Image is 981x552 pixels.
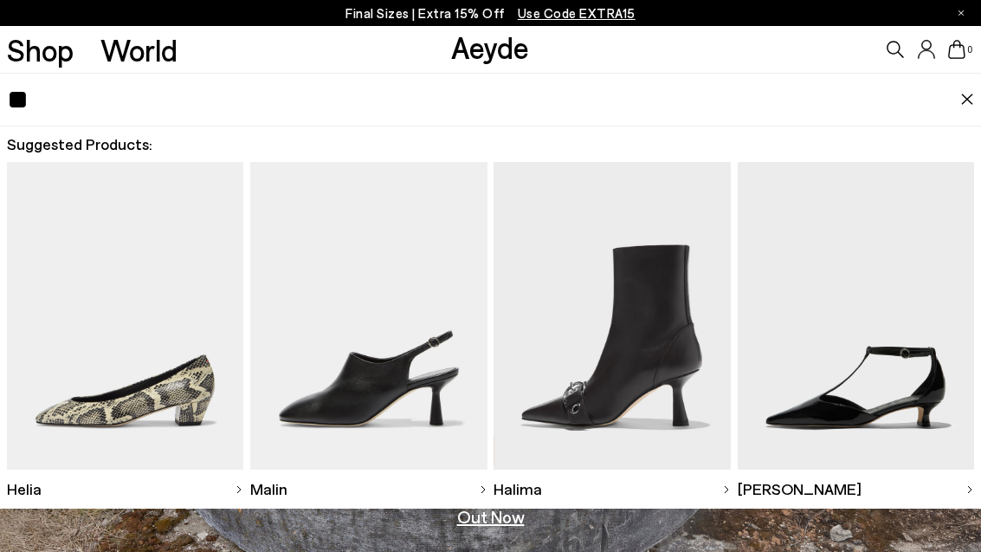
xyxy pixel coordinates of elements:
img: Descriptive text [738,162,974,470]
img: close.svg [960,94,974,106]
img: Descriptive text [494,162,730,470]
a: World [100,35,177,65]
span: 0 [965,45,974,55]
span: Navigate to /collections/ss25-final-sizes [518,5,636,21]
span: Malin [250,478,287,500]
a: Halima [494,470,730,509]
a: Out Now [457,508,525,525]
a: Helia [7,470,243,509]
img: Descriptive text [7,162,243,470]
span: [PERSON_NAME] [738,478,862,500]
img: svg%3E [479,485,487,494]
h2: Suggested Products: [7,133,974,155]
a: Shop [7,35,74,65]
a: [PERSON_NAME] [738,470,974,509]
span: Helia [7,478,42,500]
a: Malin [250,470,487,509]
p: Final Sizes | Extra 15% Off [345,3,636,24]
img: svg%3E [722,485,731,494]
a: Aeyde [451,29,529,65]
span: Halima [494,478,542,500]
img: svg%3E [965,485,974,494]
img: svg%3E [235,485,243,494]
a: 0 [948,40,965,59]
img: Descriptive text [250,162,487,470]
